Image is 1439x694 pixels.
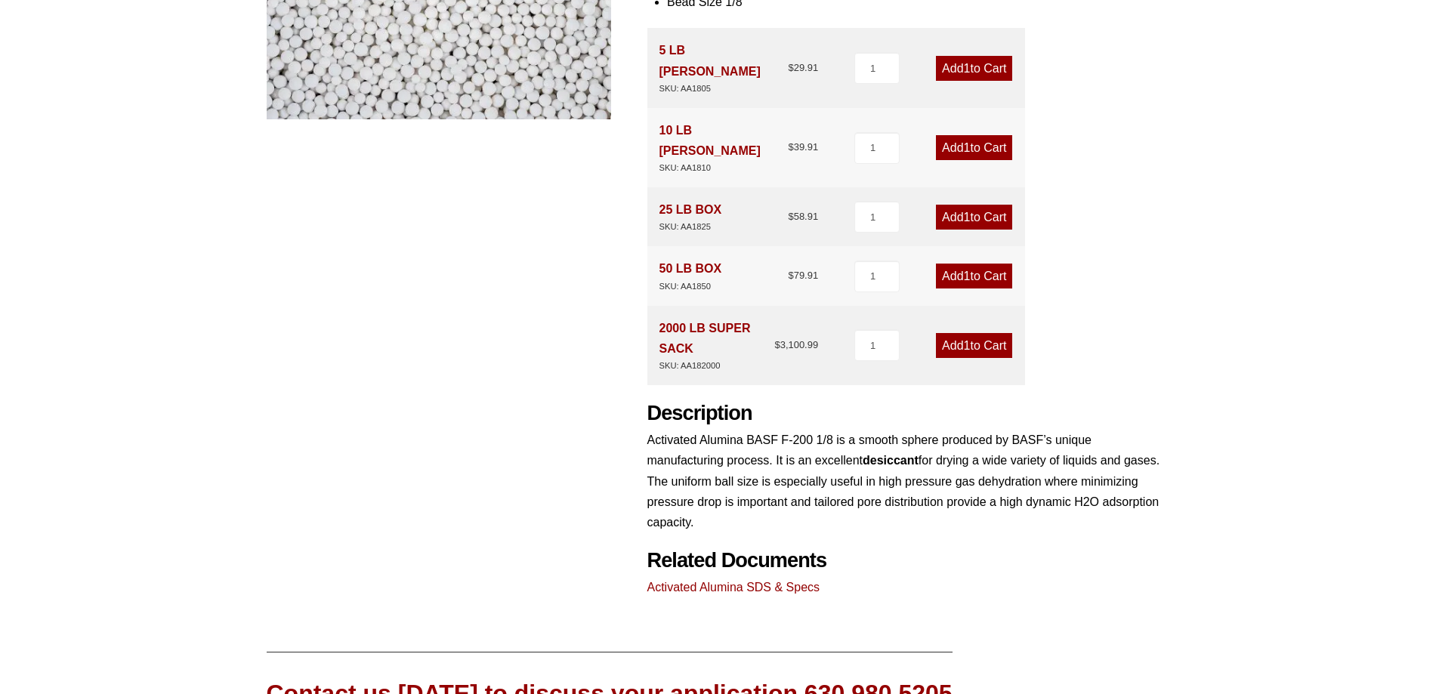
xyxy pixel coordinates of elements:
h2: Description [647,401,1173,426]
span: $ [788,211,793,222]
a: Add1to Cart [936,56,1012,81]
span: $ [788,62,793,73]
div: SKU: AA1825 [659,220,722,234]
div: SKU: AA1850 [659,279,722,294]
a: Add1to Cart [936,205,1012,230]
bdi: 29.91 [788,62,818,73]
p: Activated Alumina BASF F-200 1/8 is a smooth sphere produced by BASF’s unique manufacturing proce... [647,430,1173,532]
a: Activated Alumina SDS & Specs [647,581,820,594]
div: 2000 LB SUPER SACK [659,318,775,373]
div: 50 LB BOX [659,258,722,293]
div: 5 LB [PERSON_NAME] [659,40,789,95]
div: 25 LB BOX [659,199,722,234]
span: 1 [964,211,971,224]
span: $ [788,141,793,153]
span: 1 [964,339,971,352]
div: 10 LB [PERSON_NAME] [659,120,789,175]
div: SKU: AA1810 [659,161,789,175]
span: $ [788,270,793,281]
bdi: 3,100.99 [774,339,818,350]
bdi: 39.91 [788,141,818,153]
span: $ [774,339,780,350]
div: SKU: AA1805 [659,82,789,96]
span: 1 [964,62,971,75]
a: Add1to Cart [936,333,1012,358]
bdi: 58.91 [788,211,818,222]
a: Add1to Cart [936,264,1012,288]
bdi: 79.91 [788,270,818,281]
div: SKU: AA182000 [659,359,775,373]
span: 1 [964,270,971,282]
span: 1 [964,141,971,154]
a: Add1to Cart [936,135,1012,160]
strong: desiccant [863,454,919,467]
